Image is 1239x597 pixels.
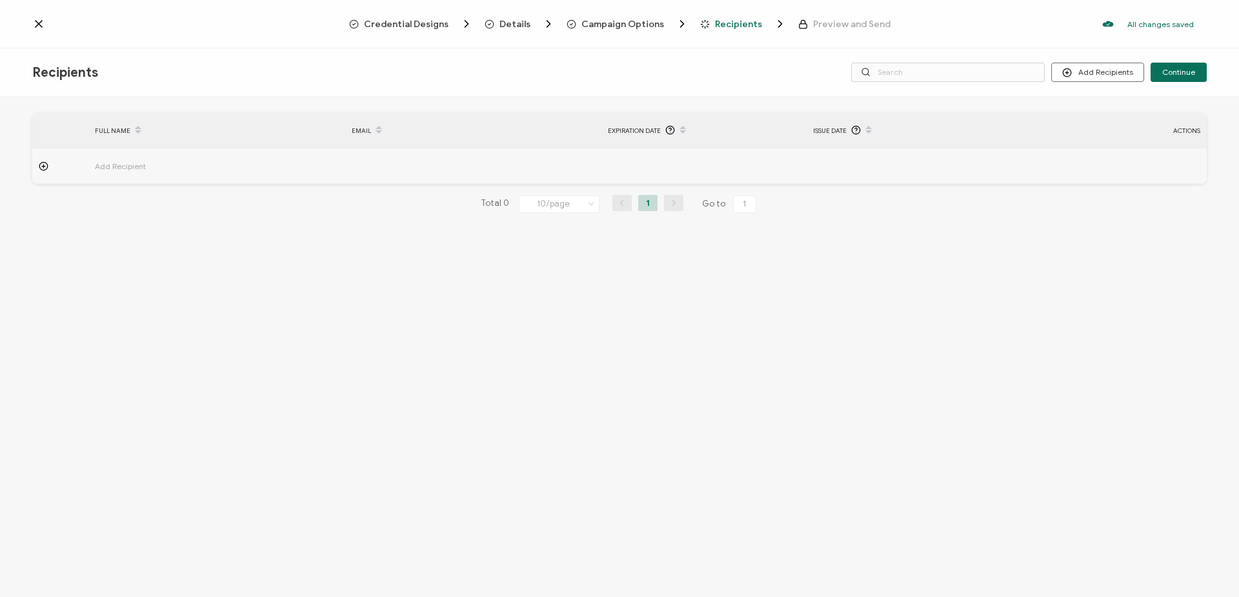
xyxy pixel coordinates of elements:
[32,65,98,81] span: Recipients
[813,123,847,138] span: Issue Date
[1084,123,1207,138] div: ACTIONS
[349,17,891,30] div: Breadcrumb
[813,19,891,29] span: Preview and Send
[485,17,555,30] span: Details
[567,17,689,30] span: Campaign Options
[1051,63,1144,82] button: Add Recipients
[608,123,661,138] span: Expiration Date
[519,196,599,213] input: Select
[1151,63,1207,82] button: Continue
[349,17,473,30] span: Credential Designs
[798,19,891,29] span: Preview and Send
[481,195,509,213] span: Total 0
[702,195,759,213] span: Go to
[95,159,217,174] span: Add Recipient
[851,63,1045,82] input: Search
[88,119,345,141] div: FULL NAME
[345,119,601,141] div: EMAIL
[638,195,658,211] li: 1
[364,19,448,29] span: Credential Designs
[499,19,530,29] span: Details
[700,17,787,30] span: Recipients
[715,19,762,29] span: Recipients
[1174,535,1239,597] iframe: Chat Widget
[1127,19,1194,29] p: All changes saved
[581,19,664,29] span: Campaign Options
[1162,68,1195,76] span: Continue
